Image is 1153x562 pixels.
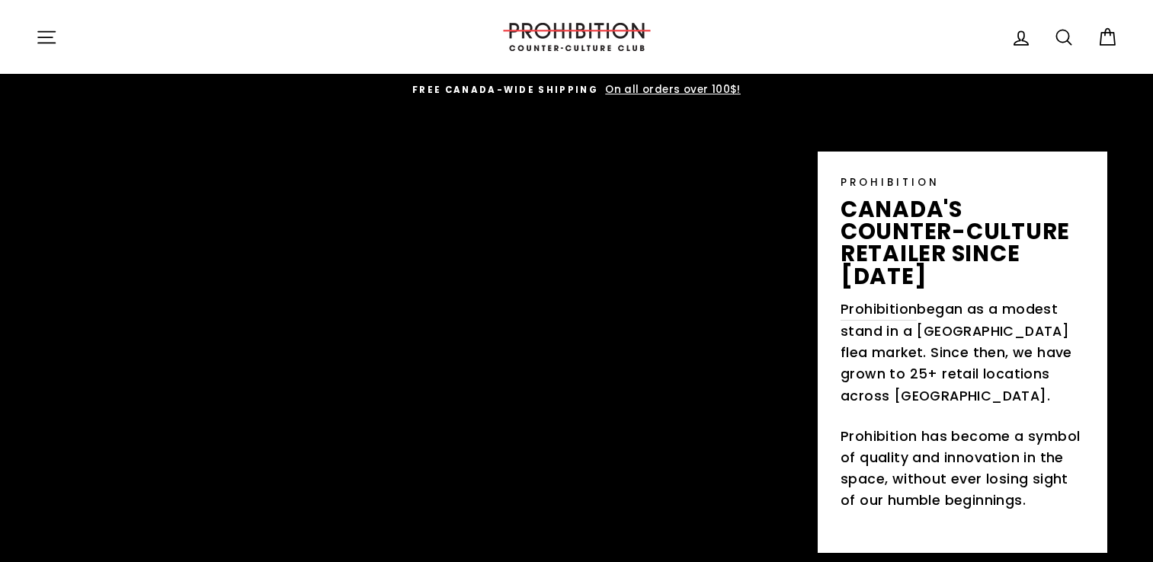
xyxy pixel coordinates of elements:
p: canada's counter-culture retailer since [DATE] [841,198,1084,287]
span: FREE CANADA-WIDE SHIPPING [412,84,598,96]
p: Prohibition has become a symbol of quality and innovation in the space, without ever losing sight... [841,426,1084,512]
p: began as a modest stand in a [GEOGRAPHIC_DATA] flea market. Since then, we have grown to 25+ reta... [841,299,1084,407]
a: FREE CANADA-WIDE SHIPPING On all orders over 100$! [40,81,1114,98]
p: PROHIBITION [841,174,1084,190]
span: On all orders over 100$! [601,82,741,97]
a: Prohibition [841,299,917,321]
img: PROHIBITION COUNTER-CULTURE CLUB [501,23,653,51]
